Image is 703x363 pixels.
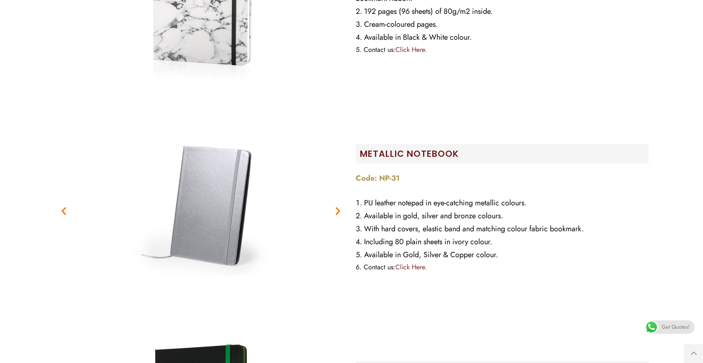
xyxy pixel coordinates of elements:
div: Previous slide [59,205,69,216]
h2: Metallic Notebook [360,148,649,159]
li: Contact us: [356,44,649,56]
div: Image Carousel [54,106,347,315]
div: 3 / 3 [54,106,347,315]
span: Cream-coloured pages. [364,19,438,30]
a: Click Here. [395,45,427,54]
a: Click Here. [395,262,427,272]
span: PU leather notepad in eye-catching metallic colours. [364,197,526,208]
div: Next slide [333,205,343,216]
span: Available in Black & White colour. [364,32,472,43]
strong: Code: NP-31 [356,173,400,184]
span: Available in gold, silver and bronze colours. [364,210,503,221]
li: Contact us: [356,261,649,273]
span: Get Quotes! [662,320,690,334]
span: Available in Gold, Silver & Copper colour. [364,249,498,260]
span: With hard covers, elastic band and matching colour fabric bookmark. [364,223,584,234]
img: NP-31-notebooks-coverage-3 [96,106,305,315]
span: 192 pages (96 sheets) of 80g/m2 inside. [364,6,493,17]
span: Including 80 plain sheets in ivory colour. [364,236,492,247]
